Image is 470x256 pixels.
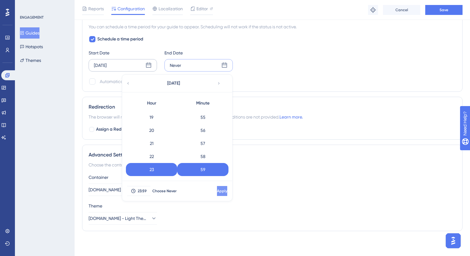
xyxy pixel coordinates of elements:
[138,189,147,193] span: 23:59
[96,126,145,133] span: Assign a Redirection URL
[15,2,39,9] span: Need Help?
[126,150,177,163] div: 22
[177,163,228,176] div: 59
[159,5,183,12] span: Localization
[142,77,205,90] button: [DATE]
[170,62,181,69] div: Never
[383,5,420,15] button: Cancel
[89,23,456,30] div: You can schedule a time period for your guide to appear. Scheduling will not work if the status i...
[177,137,228,150] div: 57
[88,5,104,12] span: Reports
[395,7,408,12] span: Cancel
[97,35,143,43] span: Schedule a time period
[126,111,177,124] div: 19
[126,137,177,150] div: 21
[89,215,148,222] span: [DOMAIN_NAME] - Light Theme - No Step Progress Indicator
[440,7,448,12] span: Save
[118,5,145,12] span: Configuration
[89,151,456,159] div: Advanced Settings
[89,184,157,196] button: [DOMAIN_NAME] - STG
[89,49,157,57] div: Start Date
[89,212,157,225] button: [DOMAIN_NAME] - Light Theme - No Step Progress Indicator
[425,5,463,15] button: Save
[217,189,227,193] span: Apply
[127,186,150,196] button: 23:59
[152,189,177,193] span: Choose Never
[89,103,456,111] div: Redirection
[20,55,41,66] button: Themes
[150,186,178,196] button: Choose Never
[444,231,463,250] iframe: UserGuiding AI Assistant Launcher
[89,186,133,193] span: [DOMAIN_NAME] - STG
[177,111,228,124] div: 55
[20,41,43,52] button: Hotspots
[20,15,44,20] div: ENGAGEMENT
[164,49,233,57] div: End Date
[126,97,177,109] div: Hour
[20,27,39,39] button: Guides
[217,186,227,196] button: Apply
[177,97,228,109] div: Minute
[89,174,456,181] div: Container
[279,114,303,119] a: Learn more.
[94,62,107,69] div: [DATE]
[100,78,228,85] div: Automatically set as “Inactive” when the scheduled period is over.
[126,163,177,176] div: 23
[89,113,303,121] span: The browser will redirect to the “Redirection URL” when the Targeting Conditions are not provided.
[177,150,228,163] div: 58
[126,124,177,137] div: 20
[89,161,456,169] div: Choose the container and theme for the guide.
[177,124,228,137] div: 56
[196,5,208,12] span: Editor
[167,80,180,87] span: [DATE]
[89,202,456,210] div: Theme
